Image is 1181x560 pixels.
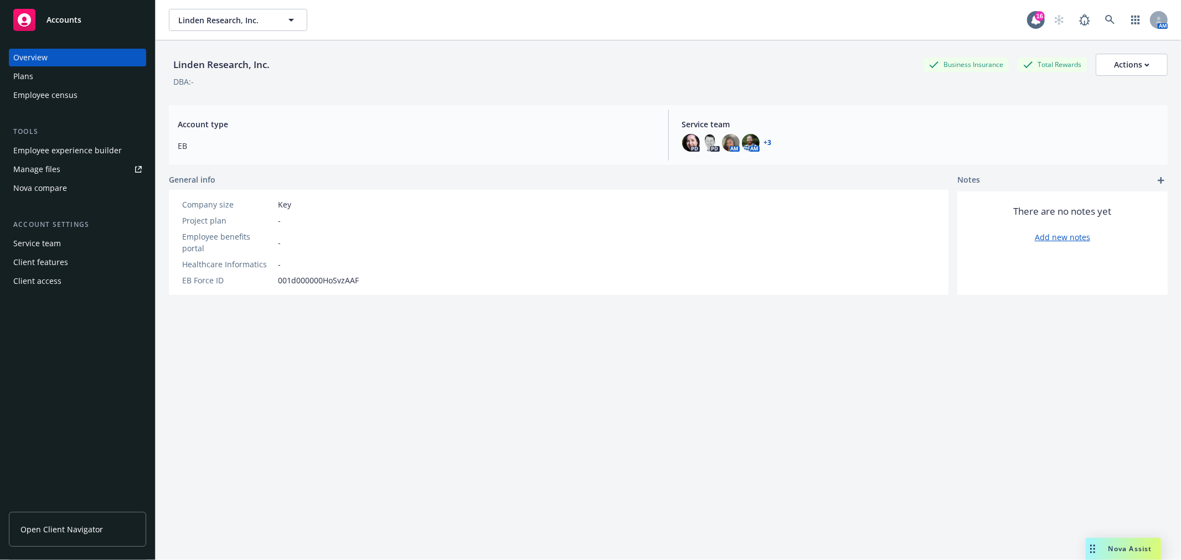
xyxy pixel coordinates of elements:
[13,68,33,85] div: Plans
[13,49,48,66] div: Overview
[173,76,194,87] div: DBA: -
[178,140,655,152] span: EB
[1096,54,1168,76] button: Actions
[13,86,78,104] div: Employee census
[278,199,291,210] span: Key
[169,174,215,185] span: General info
[1035,11,1045,21] div: 16
[9,219,146,230] div: Account settings
[13,235,61,252] div: Service team
[1018,58,1087,71] div: Total Rewards
[1086,538,1161,560] button: Nova Assist
[278,258,281,270] span: -
[13,142,122,159] div: Employee experience builder
[9,235,146,252] a: Service team
[20,523,103,535] span: Open Client Navigator
[13,253,68,271] div: Client features
[764,139,772,146] a: +3
[182,199,274,210] div: Company size
[169,58,274,72] div: Linden Research, Inc.
[682,134,700,152] img: photo
[278,237,281,248] span: -
[182,215,274,226] div: Project plan
[9,272,146,290] a: Client access
[1014,205,1112,218] span: There are no notes yet
[182,231,274,254] div: Employee benefits portal
[702,134,720,152] img: photo
[13,272,61,290] div: Client access
[9,4,146,35] a: Accounts
[957,174,980,187] span: Notes
[169,9,307,31] button: Linden Research, Inc.
[1154,174,1168,187] a: add
[682,118,1159,130] span: Service team
[9,49,146,66] a: Overview
[1108,544,1152,553] span: Nova Assist
[182,258,274,270] div: Healthcare Informatics
[924,58,1009,71] div: Business Insurance
[1035,231,1090,243] a: Add new notes
[1099,9,1121,31] a: Search
[9,126,146,137] div: Tools
[13,179,67,197] div: Nova compare
[182,274,274,286] div: EB Force ID
[9,160,146,178] a: Manage files
[9,86,146,104] a: Employee census
[13,160,60,178] div: Manage files
[722,134,740,152] img: photo
[47,15,81,24] span: Accounts
[9,179,146,197] a: Nova compare
[178,14,274,26] span: Linden Research, Inc.
[1125,9,1147,31] a: Switch app
[9,68,146,85] a: Plans
[278,274,359,286] span: 001d000000HoSvzAAF
[1074,9,1096,31] a: Report a Bug
[1048,9,1070,31] a: Start snowing
[9,253,146,271] a: Client features
[9,142,146,159] a: Employee experience builder
[278,215,281,226] span: -
[1114,54,1149,75] div: Actions
[178,118,655,130] span: Account type
[1086,538,1100,560] div: Drag to move
[742,134,760,152] img: photo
